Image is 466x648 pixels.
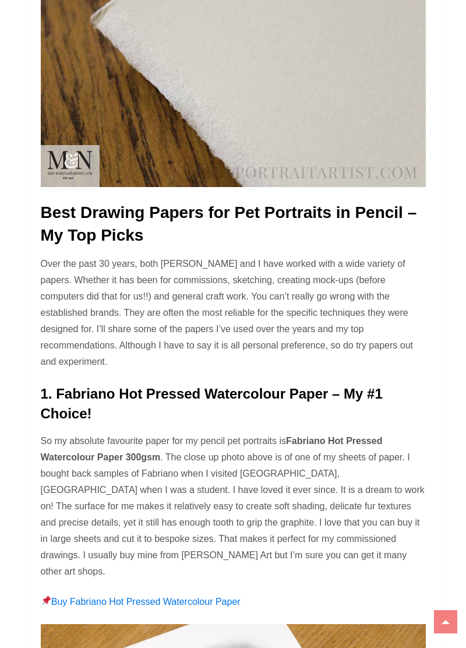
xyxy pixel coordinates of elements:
strong: Fabriano Hot Pressed Watercolour Paper [41,436,383,462]
p: Over the past 30 years, both [PERSON_NAME] and I have worked with a wide variety of papers. Wheth... [41,256,426,370]
strong: Best Drawing Papers for Pet Portraits in Pencil – My Top Picks [41,203,417,244]
p: So my absolute favourite paper for my pencil pet portraits is . The close up photo above is of on... [41,433,426,580]
strong: 300gsm [126,452,161,462]
strong: 1. Fabriano Hot Pressed Watercolour Paper – My #1 Choice! [41,386,383,421]
a: Buy Fabriano Hot Pressed Watercolour Paper [41,597,241,607]
img: 📌 [41,596,51,605]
